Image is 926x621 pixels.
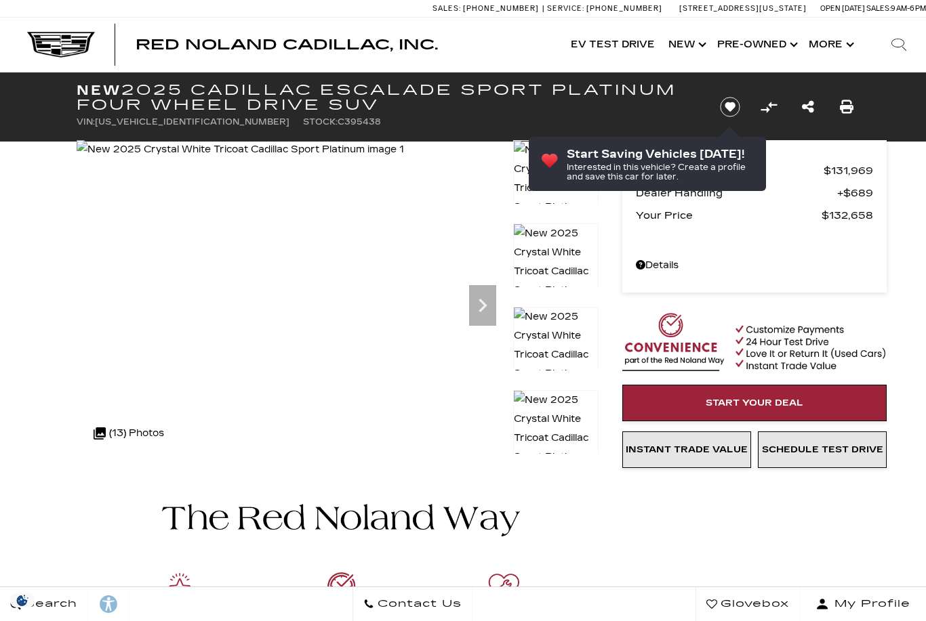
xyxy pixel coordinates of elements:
[469,285,496,326] div: Next
[542,5,666,12] a: Service: [PHONE_NUMBER]
[136,38,438,51] a: Red Noland Cadillac, Inc.
[136,37,438,53] span: Red Noland Cadillac, Inc.
[829,595,910,614] span: My Profile
[77,140,404,159] img: New 2025 Crystal White Tricoat Cadillac Sport Platinum image 1
[636,206,822,225] span: Your Price
[802,18,858,72] button: More
[7,593,38,607] section: Click to Open Cookie Consent Modal
[374,595,462,614] span: Contact Us
[636,184,837,202] span: Dealer Handling
[837,184,873,202] span: $689
[564,18,662,72] a: EV Test Drive
[622,385,887,421] a: Start Your Deal
[432,4,461,13] span: Sales:
[679,4,807,13] a: [STREET_ADDRESS][US_STATE]
[586,4,662,13] span: [PHONE_NUMBER]
[636,184,873,202] a: Dealer Handling $689
[662,18,710,72] a: New
[7,593,38,607] img: Opt-Out Icon
[636,206,873,225] a: Your Price $132,658
[824,161,873,180] span: $131,969
[513,390,599,486] img: New 2025 Crystal White Tricoat Cadillac Sport Platinum image 6
[820,4,865,13] span: Open [DATE]
[866,4,891,13] span: Sales:
[622,431,751,468] a: Instant Trade Value
[802,98,814,116] a: Share this New 2025 Cadillac Escalade Sport Platinum Four Wheel Drive SUV
[95,117,289,127] span: [US_VEHICLE_IDENTIFICATION_NUMBER]
[891,4,926,13] span: 9 AM-6 PM
[547,4,584,13] span: Service:
[77,83,697,112] h1: 2025 Cadillac Escalade Sport Platinum Four Wheel Drive SUV
[513,307,599,403] img: New 2025 Crystal White Tricoat Cadillac Sport Platinum image 5
[353,587,472,621] a: Contact Us
[77,82,121,98] strong: New
[822,206,873,225] span: $132,658
[840,98,853,116] a: Print this New 2025 Cadillac Escalade Sport Platinum Four Wheel Drive SUV
[626,444,748,455] span: Instant Trade Value
[759,97,779,117] button: Compare Vehicle
[87,417,171,450] div: (13) Photos
[513,140,599,236] img: New 2025 Crystal White Tricoat Cadillac Sport Platinum image 3
[636,256,873,275] a: Details
[710,18,802,72] a: Pre-Owned
[338,117,381,127] span: C395438
[758,431,887,468] a: Schedule Test Drive
[77,117,95,127] span: VIN:
[762,444,883,455] span: Schedule Test Drive
[636,161,873,180] a: MSRP $131,969
[303,117,338,127] span: Stock:
[21,595,77,614] span: Search
[463,4,539,13] span: [PHONE_NUMBER]
[706,398,803,408] span: Start Your Deal
[432,5,542,12] a: Sales: [PHONE_NUMBER]
[715,96,745,118] button: Save vehicle
[636,161,824,180] span: MSRP
[696,587,800,621] a: Glovebox
[800,587,926,621] button: Open user profile menu
[513,223,599,320] img: New 2025 Crystal White Tricoat Cadillac Sport Platinum image 4
[717,595,789,614] span: Glovebox
[27,32,95,58] img: Cadillac Dark Logo with Cadillac White Text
